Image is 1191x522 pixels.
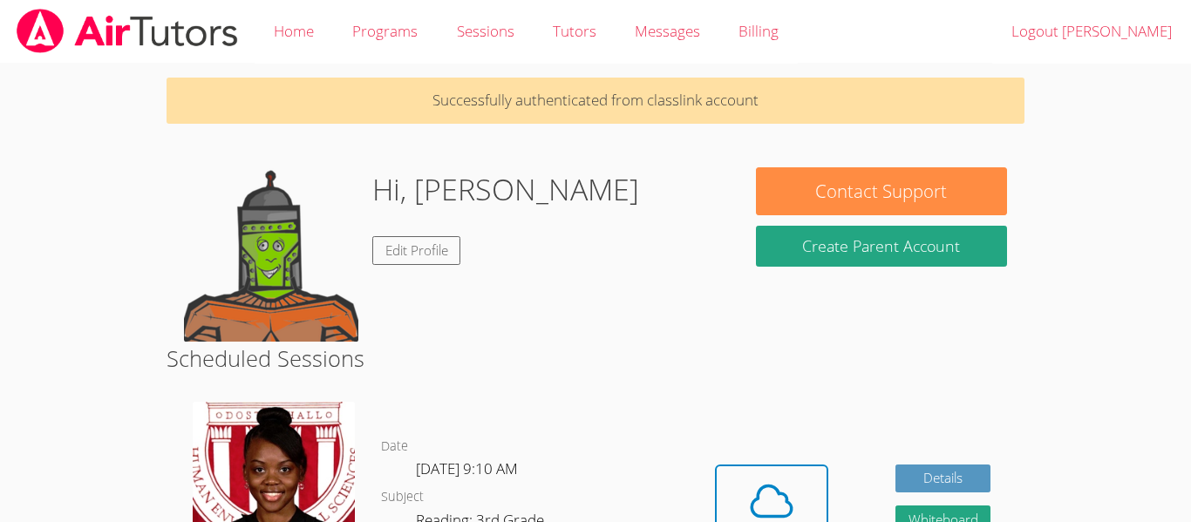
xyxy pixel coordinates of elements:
[184,167,358,342] img: default.png
[381,486,424,508] dt: Subject
[15,9,240,53] img: airtutors_banner-c4298cdbf04f3fff15de1276eac7730deb9818008684d7c2e4769d2f7ddbe033.png
[756,226,1007,267] button: Create Parent Account
[372,236,461,265] a: Edit Profile
[167,78,1024,124] p: Successfully authenticated from classlink account
[167,342,1024,375] h2: Scheduled Sessions
[416,458,518,478] span: [DATE] 9:10 AM
[635,21,700,41] span: Messages
[895,464,991,493] a: Details
[381,436,408,458] dt: Date
[372,167,639,212] h1: Hi, [PERSON_NAME]
[756,167,1007,215] button: Contact Support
